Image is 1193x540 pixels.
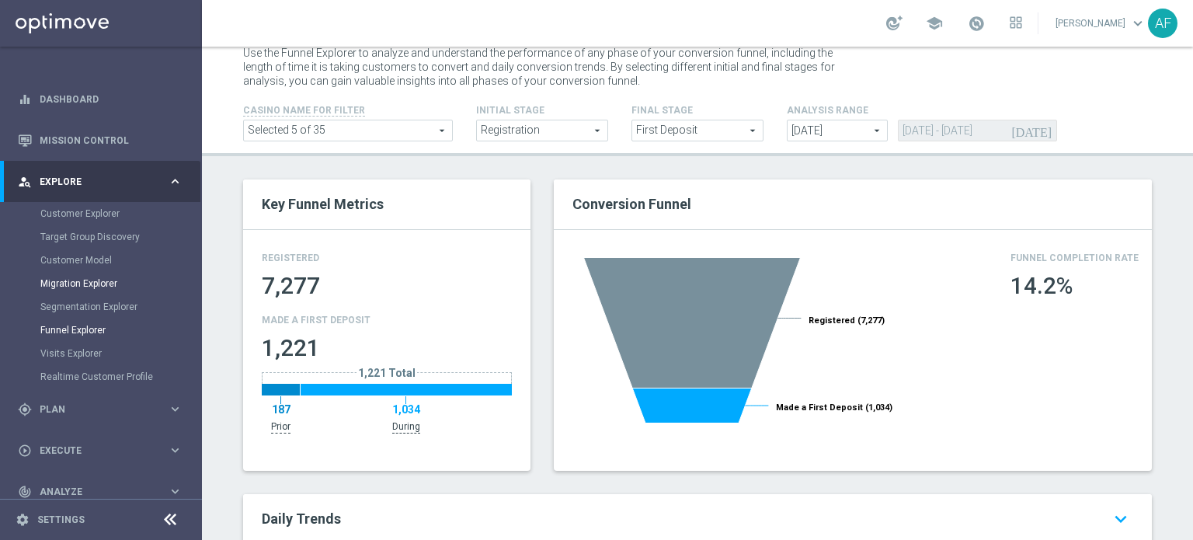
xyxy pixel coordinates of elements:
[37,515,85,524] a: Settings
[18,444,32,458] i: play_circle_outline
[18,402,168,416] div: Plan
[1011,120,1057,137] i: [DATE]
[40,319,200,342] div: Funnel Explorer
[262,315,370,326] h4: Made a First Deposit
[18,78,183,120] div: Dashboard
[168,484,183,499] i: keyboard_arrow_right
[40,365,200,388] div: Realtime Customer Profile
[16,513,30,527] i: settings
[926,15,943,32] span: school
[262,510,341,527] span: Daily Trends
[168,174,183,189] i: keyboard_arrow_right
[40,347,162,360] a: Visits Explorer
[40,277,162,290] a: Migration Explorer
[40,202,200,225] div: Customer Explorer
[262,510,1133,528] a: Daily Trends keyboard_arrow_down
[18,402,32,416] i: gps_fixed
[1148,9,1177,38] div: AF
[300,403,512,416] div: 1,034
[17,176,183,188] button: person_search Explore keyboard_arrow_right
[262,253,319,263] h4: Registered
[168,402,183,416] i: keyboard_arrow_right
[18,175,32,189] i: person_search
[17,93,183,106] button: equalizer Dashboard
[476,105,608,116] h4: Initial Stage
[1010,253,1139,263] h4: Funnel Completion Rate
[1108,505,1133,533] i: keyboard_arrow_down
[787,105,1152,116] h4: analysis range
[40,487,168,496] span: Analyze
[631,105,763,116] h4: Final Stage
[17,486,183,498] button: track_changes Analyze keyboard_arrow_right
[898,120,1057,141] input: [DATE]
[18,485,32,499] i: track_changes
[40,177,168,186] span: Explore
[262,334,320,362] span: 1,221
[809,315,885,326] tspan: Registered (7,277)
[40,324,162,336] a: Funnel Explorer
[40,78,183,120] a: Dashboard
[1129,15,1146,32] span: keyboard_arrow_down
[18,444,168,458] div: Execute
[1054,12,1148,35] a: [PERSON_NAME]keyboard_arrow_down
[40,301,162,313] a: Segmentation Explorer
[572,196,691,212] span: Conversion Funnel
[18,485,168,499] div: Analyze
[168,443,183,458] i: keyboard_arrow_right
[1010,272,1073,300] span: 14.2%
[262,196,384,212] span: Key Funnel Metrics
[40,207,162,220] a: Customer Explorer
[243,46,841,88] p: Use the Funnel Explorer to analyze and understand the performance of any phase of your conversion...
[392,420,420,434] p: During
[18,92,32,106] i: equalizer
[17,403,183,416] button: gps_fixed Plan keyboard_arrow_right
[18,175,168,189] div: Explore
[40,295,200,319] div: Segmentation Explorer
[40,231,162,243] a: Target Group Discovery
[40,254,162,267] a: Customer Model
[17,134,183,147] button: Mission Control
[18,120,183,161] div: Mission Control
[776,402,892,413] tspan: Made a First Deposit (1,034)
[243,105,365,117] h4: Casino Name For Filter
[40,120,183,161] a: Mission Control
[262,403,300,416] div: 187
[244,120,452,141] span: jackpotjill johnnykash jokaroom stellarspins wolfwinner
[40,272,200,295] div: Migration Explorer
[40,446,168,455] span: Execute
[262,272,320,300] span: 7,277
[271,420,290,434] p: Prior
[357,366,417,380] p: 1,221 Total
[40,405,168,414] span: Plan
[40,371,162,383] a: Realtime Customer Profile
[17,444,183,457] button: play_circle_outline Execute keyboard_arrow_right
[40,249,200,272] div: Customer Model
[40,342,200,365] div: Visits Explorer
[40,225,200,249] div: Target Group Discovery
